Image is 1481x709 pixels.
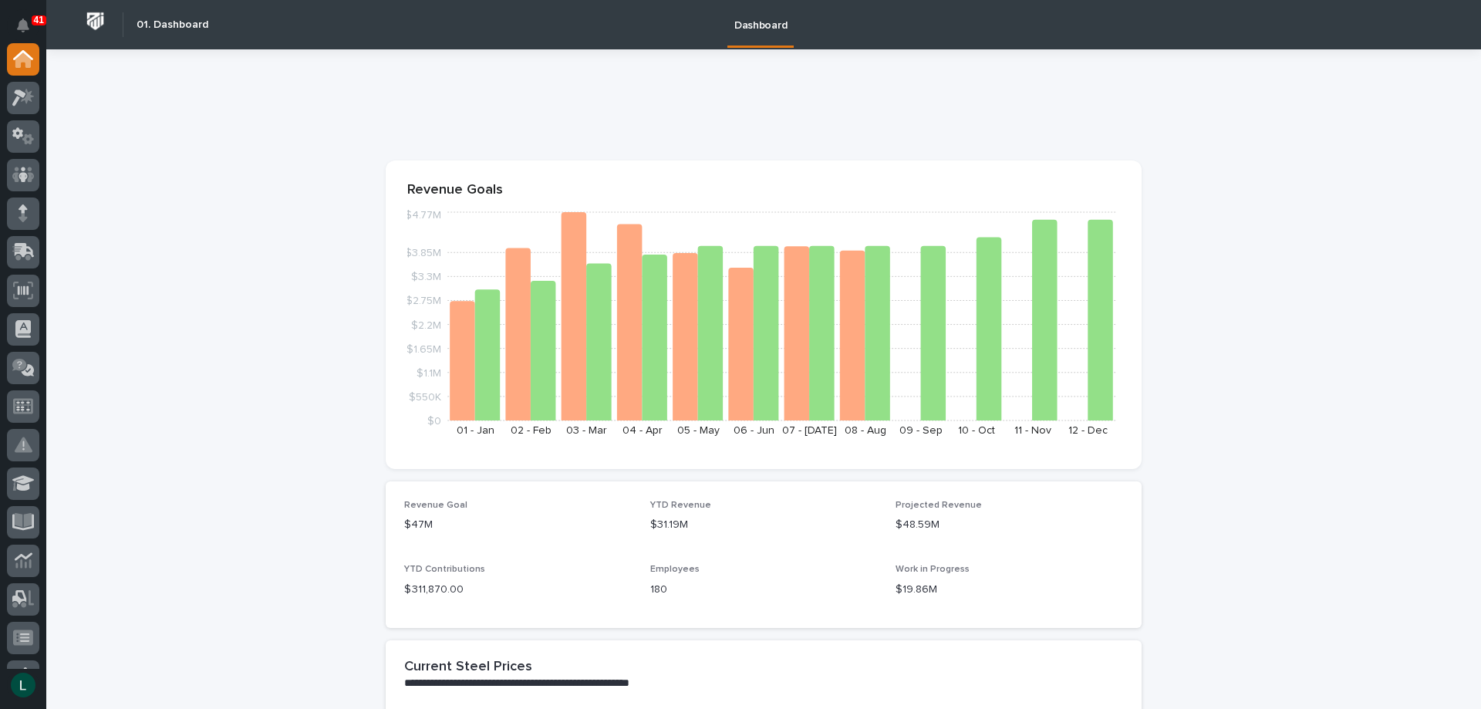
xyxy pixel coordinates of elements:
tspan: $2.75M [406,295,441,306]
h2: 01. Dashboard [137,19,208,32]
text: 08 - Aug [845,425,886,436]
p: Revenue Goals [407,182,1120,199]
tspan: $550K [409,391,441,402]
span: Projected Revenue [896,501,982,510]
tspan: $1.1M [417,367,441,378]
tspan: $0 [427,416,441,427]
text: 01 - Jan [457,425,494,436]
tspan: $3.3M [411,272,441,282]
text: 05 - May [677,425,720,436]
p: $47M [404,517,632,533]
p: 41 [34,15,44,25]
img: Workspace Logo [81,7,110,35]
text: 03 - Mar [566,425,607,436]
text: 10 - Oct [958,425,995,436]
text: 07 - [DATE] [782,425,837,436]
button: users-avatar [7,669,39,701]
span: YTD Revenue [650,501,711,510]
div: Notifications41 [19,19,39,43]
tspan: $3.85M [405,248,441,258]
text: 02 - Feb [511,425,552,436]
tspan: $4.77M [405,210,441,221]
p: 180 [650,582,878,598]
text: 06 - Jun [734,425,774,436]
span: Employees [650,565,700,574]
h2: Current Steel Prices [404,659,532,676]
span: Work in Progress [896,565,970,574]
text: 04 - Apr [622,425,663,436]
p: $48.59M [896,517,1123,533]
text: 11 - Nov [1014,425,1051,436]
p: $31.19M [650,517,878,533]
text: 12 - Dec [1068,425,1108,436]
p: $19.86M [896,582,1123,598]
span: Revenue Goal [404,501,467,510]
tspan: $1.65M [407,343,441,354]
tspan: $2.2M [411,319,441,330]
text: 09 - Sep [899,425,943,436]
p: $ 311,870.00 [404,582,632,598]
span: YTD Contributions [404,565,485,574]
button: Notifications [7,9,39,42]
